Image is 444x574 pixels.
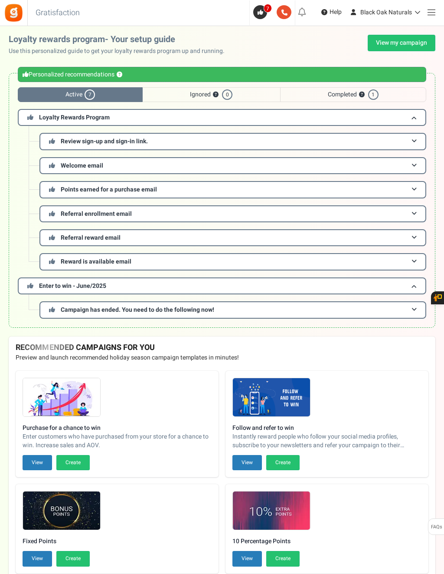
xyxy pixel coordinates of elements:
h3: Gratisfaction [26,4,89,22]
a: View my campaign [368,35,435,51]
button: Create [56,551,90,566]
strong: Purchase for a chance to win [23,424,212,432]
button: Create [56,455,90,470]
span: 7 [264,4,272,13]
img: Recommended Campaigns [23,378,100,417]
span: Loyalty Rewards Program [39,113,110,122]
button: ? [213,92,219,98]
strong: 10 Percentage Points [232,537,300,546]
span: Enter customers who have purchased from your store for a chance to win. Increase sales and AOV. [23,432,212,450]
img: Recommended Campaigns [233,378,310,417]
a: Help [318,5,345,19]
span: Black Oak Naturals [360,8,412,17]
span: Ignored [143,87,280,102]
span: Campaign has ended. You need to do the following now! [61,305,214,314]
button: View [232,455,262,470]
span: FAQs [431,519,442,535]
img: Recommended Campaigns [233,492,310,531]
span: Referral reward email [61,233,121,242]
span: Enter to win - June/2025 [39,281,106,290]
button: ? [359,92,365,98]
span: Welcome email [61,161,103,170]
a: 7 [253,5,273,19]
p: Use this personalized guide to get your loyalty rewards program up and running. [9,47,232,56]
button: Create [266,455,300,470]
span: Referral enrollment email [61,209,132,218]
button: Create [266,551,300,566]
div: Personalized recommendations [18,67,426,82]
strong: Follow and refer to win [232,424,421,432]
span: 1 [368,89,379,100]
p: Preview and launch recommended holiday season campaign templates in minutes! [16,353,428,362]
span: 0 [222,89,232,100]
img: Gratisfaction [4,3,23,23]
span: Active [18,87,143,102]
h4: RECOMMENDED CAMPAIGNS FOR YOU [16,343,428,352]
span: Instantly reward people who follow your social media profiles, subscribe to your newsletters and ... [232,432,421,450]
span: Completed [280,87,426,102]
span: Points earned for a purchase email [61,185,157,194]
strong: Fixed Points [23,537,90,546]
a: Menu [423,3,440,20]
button: View [23,455,52,470]
span: 7 [85,89,95,100]
button: View [232,551,262,566]
span: Help [327,8,342,16]
span: Review sign-up and sign-in link. [61,137,148,146]
button: ? [117,72,122,78]
span: Reward is available email [61,257,131,266]
h2: Loyalty rewards program- Your setup guide [9,35,232,44]
button: View [23,551,52,566]
img: Recommended Campaigns [23,492,100,531]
